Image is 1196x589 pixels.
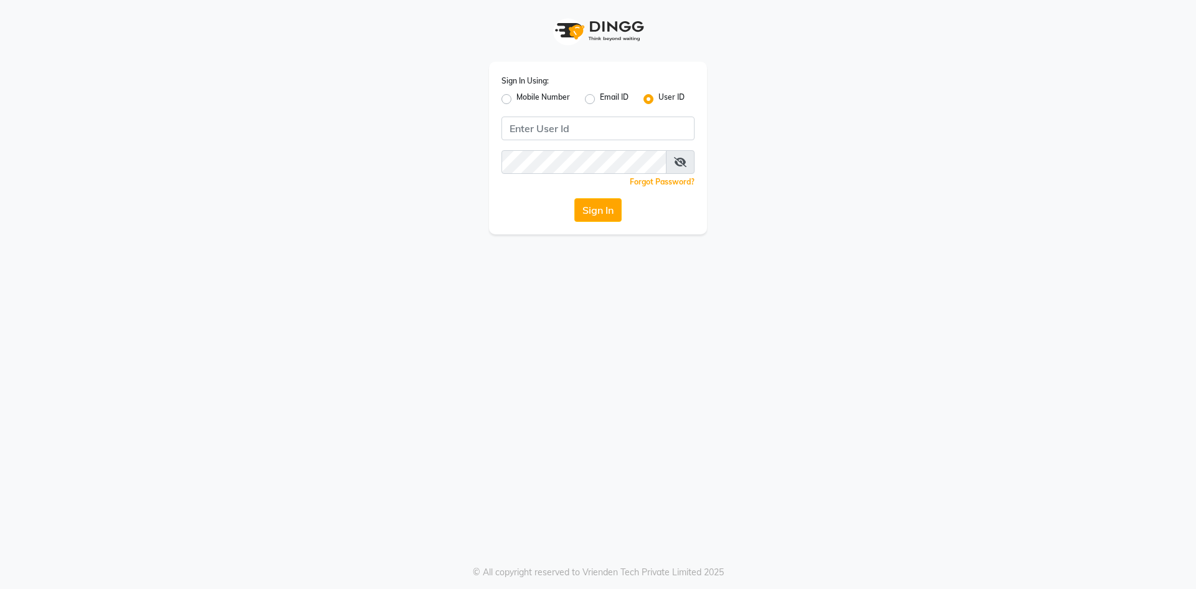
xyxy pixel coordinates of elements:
img: logo1.svg [548,12,648,49]
a: Forgot Password? [630,177,695,186]
label: Sign In Using: [501,75,549,87]
label: Email ID [600,92,629,107]
label: User ID [658,92,685,107]
input: Username [501,150,667,174]
label: Mobile Number [516,92,570,107]
input: Username [501,117,695,140]
button: Sign In [574,198,622,222]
